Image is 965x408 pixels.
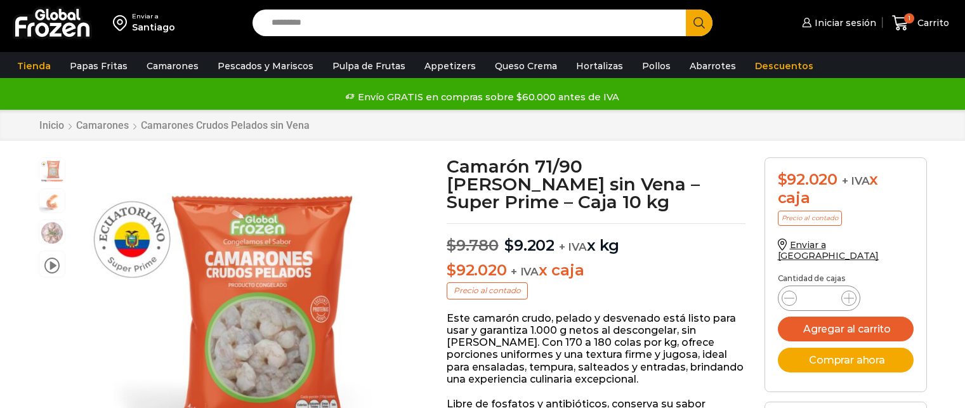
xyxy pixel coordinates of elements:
[39,220,65,246] span: camarones-2
[570,54,629,78] a: Hortalizas
[778,170,837,188] bdi: 92.020
[778,170,787,188] span: $
[749,54,820,78] a: Descuentos
[447,223,745,255] p: x kg
[686,10,712,36] button: Search button
[211,54,320,78] a: Pescados y Mariscos
[447,236,499,254] bdi: 9.780
[778,317,914,341] button: Agregar al carrito
[326,54,412,78] a: Pulpa de Frutas
[914,16,949,29] span: Carrito
[778,239,879,261] a: Enviar a [GEOGRAPHIC_DATA]
[39,158,65,183] span: PM04010013
[39,119,310,131] nav: Breadcrumb
[778,211,842,226] p: Precio al contado
[447,312,745,385] p: Este camarón crudo, pelado y desvenado está listo para usar y garantiza 1.000 g netos al desconge...
[113,12,132,34] img: address-field-icon.svg
[799,10,876,36] a: Iniciar sesión
[778,274,914,283] p: Cantidad de cajas
[511,265,539,278] span: + IVA
[140,119,310,131] a: Camarones Crudos Pelados sin Vena
[489,54,563,78] a: Queso Crema
[39,189,65,214] span: camaron-sin-cascara
[504,236,555,254] bdi: 9.202
[683,54,742,78] a: Abarrotes
[63,54,134,78] a: Papas Fritas
[842,174,870,187] span: + IVA
[447,261,456,279] span: $
[778,348,914,372] button: Comprar ahora
[132,21,175,34] div: Santiago
[778,171,914,207] div: x caja
[559,240,587,253] span: + IVA
[447,157,745,211] h1: Camarón 71/90 [PERSON_NAME] sin Vena – Super Prime – Caja 10 kg
[132,12,175,21] div: Enviar a
[39,119,65,131] a: Inicio
[447,261,745,280] p: x caja
[636,54,677,78] a: Pollos
[447,282,528,299] p: Precio al contado
[418,54,482,78] a: Appetizers
[75,119,129,131] a: Camarones
[807,289,831,307] input: Product quantity
[889,8,952,38] a: 1 Carrito
[140,54,205,78] a: Camarones
[11,54,57,78] a: Tienda
[447,236,456,254] span: $
[904,13,914,23] span: 1
[447,261,506,279] bdi: 92.020
[504,236,514,254] span: $
[811,16,876,29] span: Iniciar sesión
